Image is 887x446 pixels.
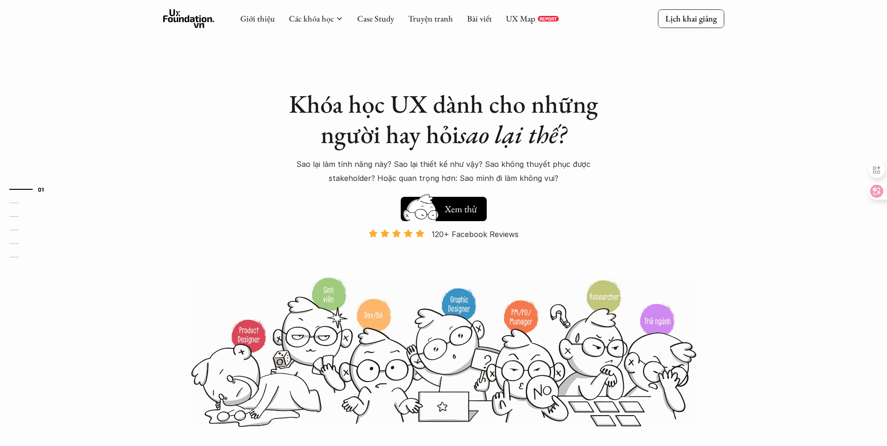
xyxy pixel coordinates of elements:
[506,13,535,24] a: UX Map
[665,13,717,24] p: Lịch khai giảng
[357,13,394,24] a: Case Study
[459,118,566,151] em: sao lại thế?
[38,186,44,192] strong: 01
[467,13,492,24] a: Bài viết
[408,13,453,24] a: Truyện tranh
[361,229,527,276] a: 120+ Facebook Reviews
[432,227,519,241] p: 120+ Facebook Reviews
[538,16,559,22] a: REPORT
[401,192,487,221] a: Xem thử
[540,16,557,22] p: REPORT
[240,13,275,24] a: Giới thiệu
[285,157,603,186] p: Sao lại làm tính năng này? Sao lại thiết kế như vậy? Sao không thuyết phục được stakeholder? Hoặc...
[9,184,54,195] a: 01
[445,202,477,216] h5: Xem thử
[658,9,724,28] a: Lịch khai giảng
[289,13,334,24] a: Các khóa học
[280,89,607,150] h1: Khóa học UX dành cho những người hay hỏi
